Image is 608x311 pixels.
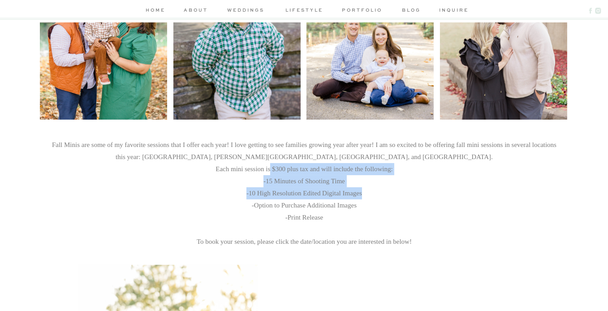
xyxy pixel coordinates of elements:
[440,6,465,16] a: inquire
[283,6,326,16] a: lifestyle
[183,6,210,16] a: about
[49,139,560,269] h3: Fall Minis are some of my favorite sessions that I offer each year! I love getting to see familie...
[225,6,267,16] a: weddings
[144,6,168,16] a: home
[341,6,384,16] a: portfolio
[399,6,424,16] a: blog
[272,283,337,292] a: get in touch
